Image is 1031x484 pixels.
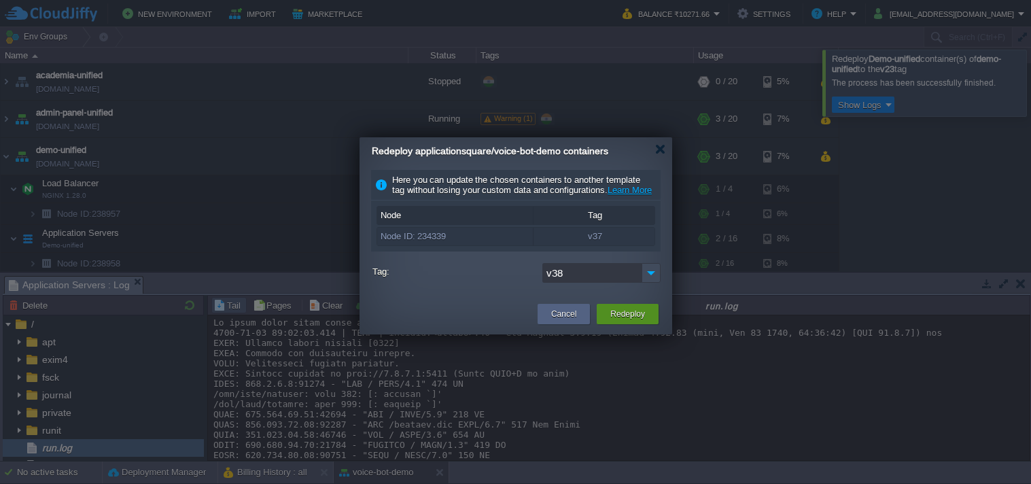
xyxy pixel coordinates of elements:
a: Learn More [608,185,652,195]
div: Here you can update the chosen containers to another template tag without losing your custom data... [371,170,661,201]
button: Cancel [551,307,576,321]
iframe: chat widget [974,430,1017,470]
label: Tag: [372,263,539,280]
div: Node [377,207,533,224]
button: Redeploy [610,307,645,321]
div: Node ID: 234339 [377,228,533,245]
div: v37 [534,228,656,245]
div: Tag [534,207,656,224]
span: Redeploy applicationsquare/voice-bot-demo containers [372,145,608,156]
